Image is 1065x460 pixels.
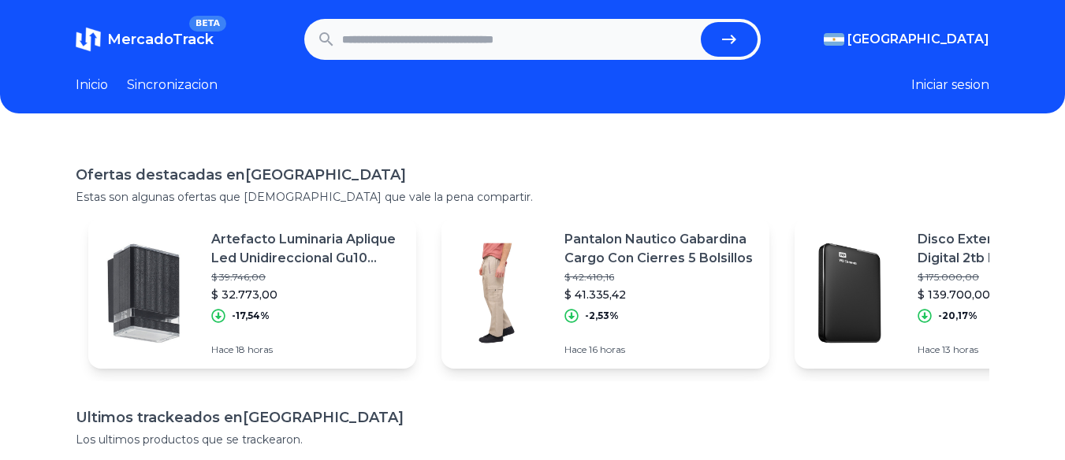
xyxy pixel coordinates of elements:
p: Artefacto Luminaria Aplique Led Unidireccional Gu10 Negro [211,230,404,268]
img: Featured image [88,238,199,348]
button: Iniciar sesion [911,76,989,95]
p: -20,17% [938,310,977,322]
p: Hace 16 horas [564,343,757,356]
p: Hace 18 horas [211,343,404,356]
a: Sincronizacion [127,76,218,95]
p: $ 39.746,00 [211,271,404,284]
p: -17,54% [232,310,270,322]
h1: Ultimos trackeados en [GEOGRAPHIC_DATA] [76,406,989,428]
p: Pantalon Nautico Gabardina Cargo Con Cierres 5 Bolsillos [564,230,757,268]
a: Featured imageArtefacto Luminaria Aplique Led Unidireccional Gu10 Negro$ 39.746,00$ 32.773,00-17,... [88,217,416,369]
img: Argentina [824,33,844,46]
p: $ 41.335,42 [564,287,757,302]
span: BETA [189,16,226,32]
a: Inicio [76,76,108,95]
span: [GEOGRAPHIC_DATA] [847,30,989,49]
img: Featured image [441,238,552,348]
span: MercadoTrack [107,31,214,48]
img: MercadoTrack [76,27,101,52]
a: MercadoTrackBETA [76,27,214,52]
p: $ 42.410,16 [564,271,757,284]
p: Los ultimos productos que se trackearon. [76,432,989,447]
p: Estas son algunas ofertas que [DEMOGRAPHIC_DATA] que vale la pena compartir. [76,189,989,205]
h1: Ofertas destacadas en [GEOGRAPHIC_DATA] [76,164,989,186]
p: $ 32.773,00 [211,287,404,302]
a: Featured imagePantalon Nautico Gabardina Cargo Con Cierres 5 Bolsillos$ 42.410,16$ 41.335,42-2,53... [441,217,769,369]
button: [GEOGRAPHIC_DATA] [824,30,989,49]
p: -2,53% [585,310,619,322]
img: Featured image [795,238,905,348]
